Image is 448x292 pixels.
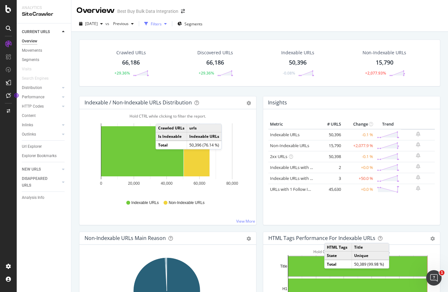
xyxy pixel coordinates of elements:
[416,142,420,147] div: bell-plus
[116,49,146,56] div: Crawled URLs
[128,181,140,186] text: 20,000
[117,8,178,14] div: Best Buy Bulk Data Integration
[270,175,340,181] a: Indexable URLs with Bad Description
[416,131,420,137] div: bell-plus
[283,70,295,76] div: -0.08%
[181,9,185,13] div: arrow-right-arrow-left
[22,175,60,189] a: DISAPPEARED URLS
[199,70,214,76] div: +29.36%
[114,70,130,76] div: +29.36%
[175,19,205,29] button: Segments
[22,103,60,110] a: HTTP Codes
[161,181,173,186] text: 40,000
[156,124,187,132] td: Crawled URLs
[416,164,420,169] div: bell-plus
[416,175,420,180] div: bell-plus
[22,112,67,119] a: Content
[22,66,38,73] a: Visits
[22,38,67,45] a: Overview
[439,270,444,275] span: 1
[343,119,375,129] th: Change
[105,21,111,26] span: vs
[22,143,42,150] div: Url Explorer
[22,175,54,189] div: DISAPPEARED URLS
[343,173,375,184] td: +50.0 %
[365,70,386,76] div: +2,077.93%
[22,143,67,150] a: Url Explorer
[22,75,49,82] div: Search Engines
[22,94,60,101] a: Performance
[317,140,343,151] td: 15,790
[325,260,352,268] td: Total
[22,29,50,35] div: CURRENT URLS
[22,5,66,11] div: Analytics
[352,260,389,268] td: 50,389 (99.98 %)
[317,129,343,140] td: 50,396
[317,162,343,173] td: 2
[270,164,324,170] a: Indexable URLs with Bad H1
[343,184,375,195] td: +0.0 %
[22,84,42,91] div: Distribution
[142,19,169,29] button: Filters
[85,119,249,194] svg: A chart.
[22,47,67,54] a: Movements
[111,19,136,29] button: Previous
[270,132,300,137] a: Indexable URLs
[22,166,60,173] a: NEW URLS
[375,119,401,129] th: Trend
[22,84,60,91] a: Distribution
[169,200,204,206] span: Non-Indexable URLs
[343,129,375,140] td: -0.1 %
[270,154,287,159] a: 2xx URLs
[317,184,343,195] td: 45,630
[325,251,352,260] td: State
[22,112,36,119] div: Content
[280,264,288,269] text: Title
[289,58,307,67] div: 50,396
[187,132,222,141] td: Indexable URLs
[268,119,317,129] th: Metric
[317,151,343,162] td: 50,398
[22,194,67,201] a: Analysis Info
[85,99,192,106] div: Indexable / Non-Indexable URLs Distribution
[13,93,19,98] div: Tooltip anchor
[22,57,39,63] div: Segments
[246,236,251,241] div: gear
[22,194,44,201] div: Analysis Info
[426,270,442,286] iframe: Intercom live chat
[416,186,420,191] div: bell-plus
[111,21,129,26] span: Previous
[226,181,238,186] text: 80,000
[22,153,67,159] a: Explorer Bookmarks
[343,140,375,151] td: +2,077.9 %
[270,143,309,148] a: Non-Indexable URLs
[352,251,389,260] td: Unique
[236,218,255,224] a: View More
[22,122,33,128] div: Inlinks
[156,141,187,149] td: Total
[184,21,202,27] span: Segments
[100,181,102,186] text: 0
[376,58,393,67] div: 15,790
[187,124,222,132] td: urls
[206,58,224,67] div: 66,186
[317,173,343,184] td: 3
[131,200,159,206] span: Indexable URLs
[22,122,60,128] a: Inlinks
[22,94,44,101] div: Performance
[363,49,406,56] div: Non-Indexable URLs
[270,186,317,192] a: URLs with 1 Follow Inlink
[268,98,287,107] h4: Insights
[22,66,31,73] div: Visits
[317,119,343,129] th: # URLS
[22,153,57,159] div: Explorer Bookmarks
[22,57,67,63] a: Segments
[22,38,37,45] div: Overview
[151,21,162,27] div: Filters
[22,103,44,110] div: HTTP Codes
[187,141,222,149] td: 50,396 (76.14 %)
[282,287,288,291] text: H1
[352,243,389,252] td: Title
[22,166,41,173] div: NEW URLS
